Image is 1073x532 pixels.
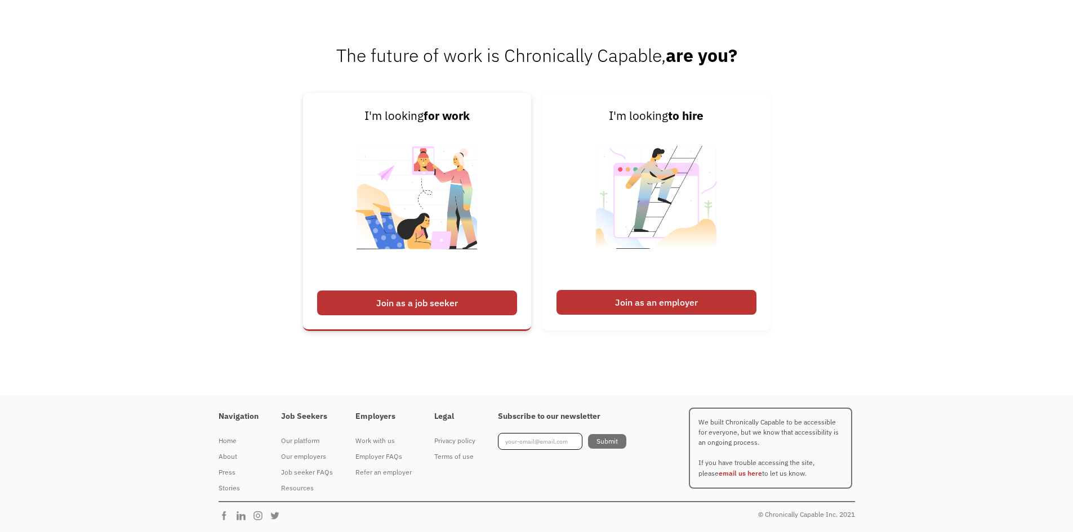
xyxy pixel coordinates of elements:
h4: Navigation [219,412,259,422]
div: Resources [281,481,333,495]
a: Our employers [281,449,333,464]
div: Employer FAQs [355,450,412,463]
a: Work with us [355,433,412,449]
a: Home [219,433,259,449]
h4: Legal [434,412,475,422]
div: About [219,450,259,463]
a: email us here [719,469,762,477]
a: Terms of use [434,449,475,464]
strong: are you? [666,43,737,67]
div: Join as an employer [556,290,756,315]
a: Stories [219,480,259,496]
div: Privacy policy [434,434,475,448]
div: Press [219,466,259,479]
img: Chronically Capable Instagram Page [252,510,269,521]
img: Illustrated image of people looking for work [347,125,487,284]
span: The future of work is Chronically Capable, [336,43,737,67]
a: Press [219,464,259,480]
div: I'm looking [556,107,756,125]
a: Resources [281,480,333,496]
div: Our employers [281,450,333,463]
div: Work with us [355,434,412,448]
input: Submit [588,434,626,449]
div: Refer an employer [355,466,412,479]
div: Home [219,434,259,448]
a: Job seeker FAQs [281,464,333,480]
a: About [219,449,259,464]
h4: Subscribe to our newsletter [498,412,626,422]
form: Footer Newsletter [498,433,626,450]
p: We built Chronically Capable to be accessible for everyone, but we know that accessibility is an ... [689,408,852,489]
a: I'm lookingto hireJoin as an employer [542,93,771,330]
h4: Job Seekers [281,412,333,422]
div: Job seeker FAQs [281,466,333,479]
div: Terms of use [434,450,475,463]
a: Our platform [281,433,333,449]
h4: Employers [355,412,412,422]
a: Privacy policy [434,433,475,449]
img: Illustrated image of someone looking to hire [586,125,727,284]
img: Chronically Capable Facebook Page [219,510,235,521]
a: I'm lookingfor workJoin as a job seeker [303,93,531,330]
strong: to hire [668,108,704,123]
img: Chronically Capable Twitter Page [269,510,286,521]
img: Chronically Capable Linkedin Page [235,510,252,521]
div: © Chronically Capable Inc. 2021 [758,508,855,521]
strong: for work [424,108,470,123]
div: I'm looking [317,107,517,125]
div: Stories [219,481,259,495]
input: your-email@email.com [498,433,582,450]
a: Refer an employer [355,464,412,480]
a: Employer FAQs [355,449,412,464]
div: Join as a job seeker [317,290,517,315]
div: Our platform [281,434,333,448]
